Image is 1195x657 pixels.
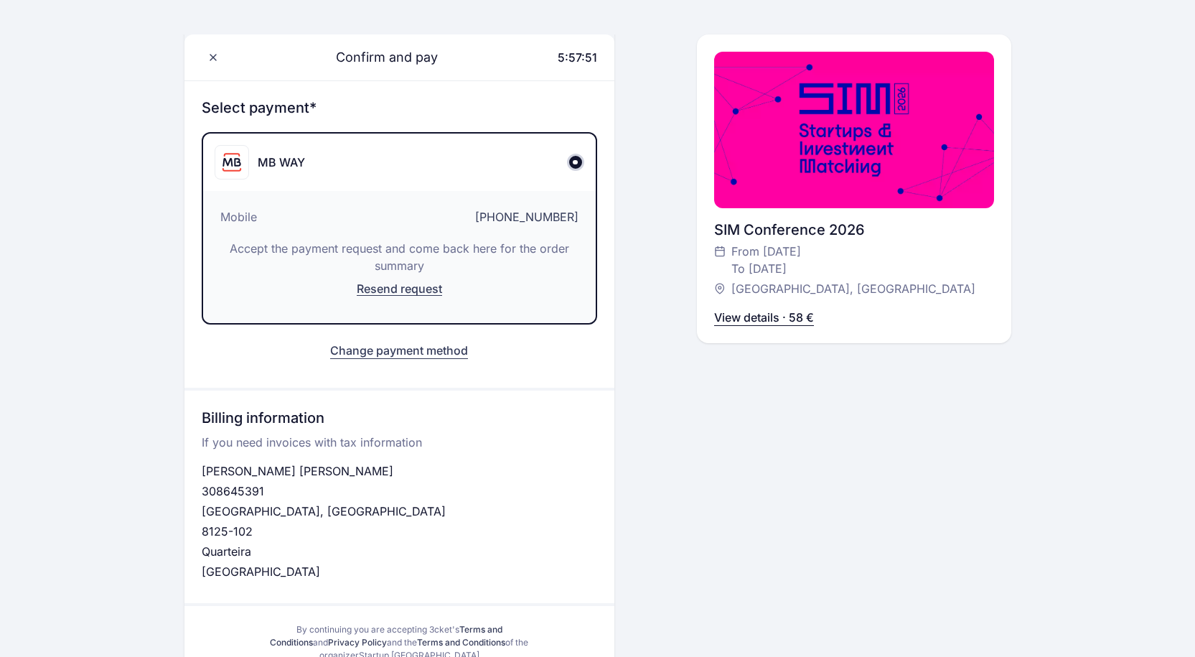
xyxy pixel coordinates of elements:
[328,637,387,648] a: Privacy Policy
[475,208,578,225] span: [PHONE_NUMBER]
[202,503,597,520] p: [GEOGRAPHIC_DATA], [GEOGRAPHIC_DATA]
[202,462,597,480] p: [PERSON_NAME] [PERSON_NAME]
[202,434,597,462] p: If you need invoices with tax information
[319,47,438,67] span: Confirm and pay
[220,280,578,306] button: Resend request
[202,523,597,540] p: 8125-102
[220,208,257,225] span: Mobile
[330,342,468,359] button: Change payment method
[220,240,578,274] p: Accept the payment request and come back here for the order summary
[202,98,597,118] h3: Select payment*
[202,563,597,580] p: [GEOGRAPHIC_DATA]
[258,154,305,171] div: MB WAY
[202,483,597,500] p: 308645391
[417,637,505,648] a: Terms and Conditions
[202,543,597,560] p: Quarteira
[558,50,597,65] span: 5:57:51
[731,243,801,277] span: From [DATE] To [DATE]
[202,408,597,434] h3: Billing information
[731,280,975,297] span: [GEOGRAPHIC_DATA], [GEOGRAPHIC_DATA]
[714,309,814,326] p: View details · 58 €
[357,281,442,296] span: Resend request
[714,220,994,240] div: SIM Conference 2026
